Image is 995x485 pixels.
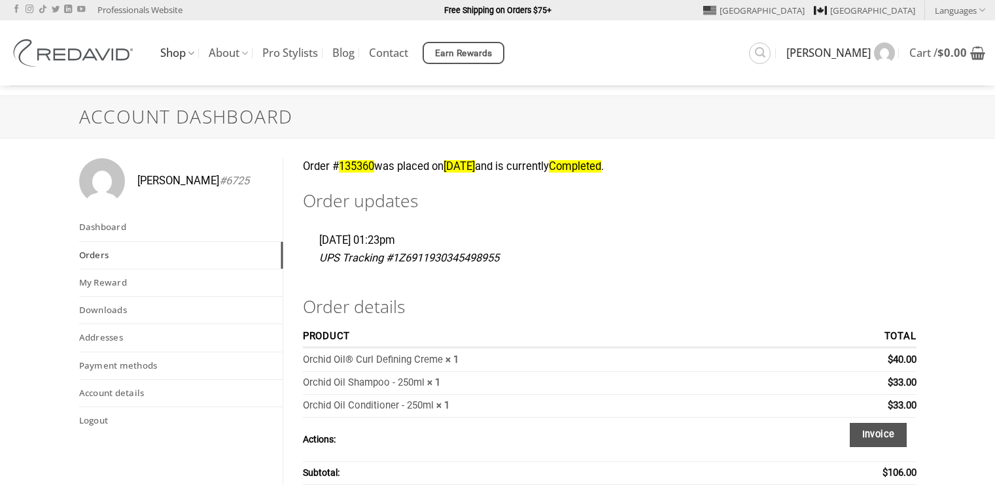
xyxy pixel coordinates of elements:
h1: Account Dashboard [79,106,916,128]
mark: [DATE] [444,160,475,173]
a: Follow on Twitter [52,5,60,14]
a: [GEOGRAPHIC_DATA] [814,1,915,20]
h2: Order updates [303,190,916,212]
span: $ [882,467,888,478]
a: Logout [79,407,283,434]
a: Search [749,42,771,64]
h2: Order details [303,295,916,318]
bdi: 0.00 [937,45,967,60]
span: 106.00 [882,467,916,478]
span: $ [937,45,944,60]
strong: × 1 [427,376,440,388]
a: About [209,41,248,66]
a: Follow on YouTube [77,5,85,14]
a: Orders [79,242,283,269]
strong: Free Shipping on Orders $75+ [444,5,551,15]
a: Earn Rewards [423,42,504,64]
a: Account details [79,380,283,407]
a: Dashboard [79,214,283,241]
a: [PERSON_NAME] [786,36,895,70]
a: Addresses [79,324,283,351]
nav: Account pages [79,214,283,434]
bdi: 33.00 [888,399,916,411]
mark: 135360 [339,160,374,173]
a: Follow on TikTok [39,5,46,14]
span: $ [888,376,893,388]
a: Orchid Oil Conditioner - 250ml [303,399,434,411]
p: [DATE] 01:23pm [319,232,900,250]
bdi: 33.00 [888,376,916,388]
a: Payment methods [79,352,283,379]
span: $ [888,399,893,411]
img: REDAVID Salon Products | United States [10,39,141,67]
span: $ [888,354,893,365]
a: Languages [935,1,985,20]
em: #6725 [219,175,249,187]
a: Invoice order number 135360 [850,423,907,447]
a: Blog [332,41,355,65]
a: View cart [909,39,985,67]
p: UPS Tracking #1Z6911930345498955 [319,250,900,267]
bdi: 40.00 [888,354,916,365]
span: Cart / [909,48,967,58]
th: Product [303,326,765,348]
strong: × 1 [445,354,459,365]
p: Order # was placed on and is currently . [303,158,916,176]
a: Contact [369,41,408,65]
a: Shop [160,41,194,66]
a: Orchid Oil Shampoo - 250ml [303,376,425,388]
a: [GEOGRAPHIC_DATA] [703,1,805,20]
a: Follow on Instagram [26,5,33,14]
a: Follow on Facebook [12,5,20,14]
a: Follow on LinkedIn [64,5,72,14]
a: My Reward [79,269,283,296]
th: Actions: [303,418,765,461]
th: Subtotal: [303,462,765,485]
strong: × 1 [436,399,449,411]
span: [PERSON_NAME] [137,173,249,190]
span: Earn Rewards [435,46,493,61]
span: [PERSON_NAME] [786,48,871,58]
a: Downloads [79,297,283,324]
mark: Completed [549,160,601,173]
a: Pro Stylists [262,41,318,65]
th: Total [765,326,916,348]
a: Orchid Oil® Curl Defining Creme [303,354,443,365]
